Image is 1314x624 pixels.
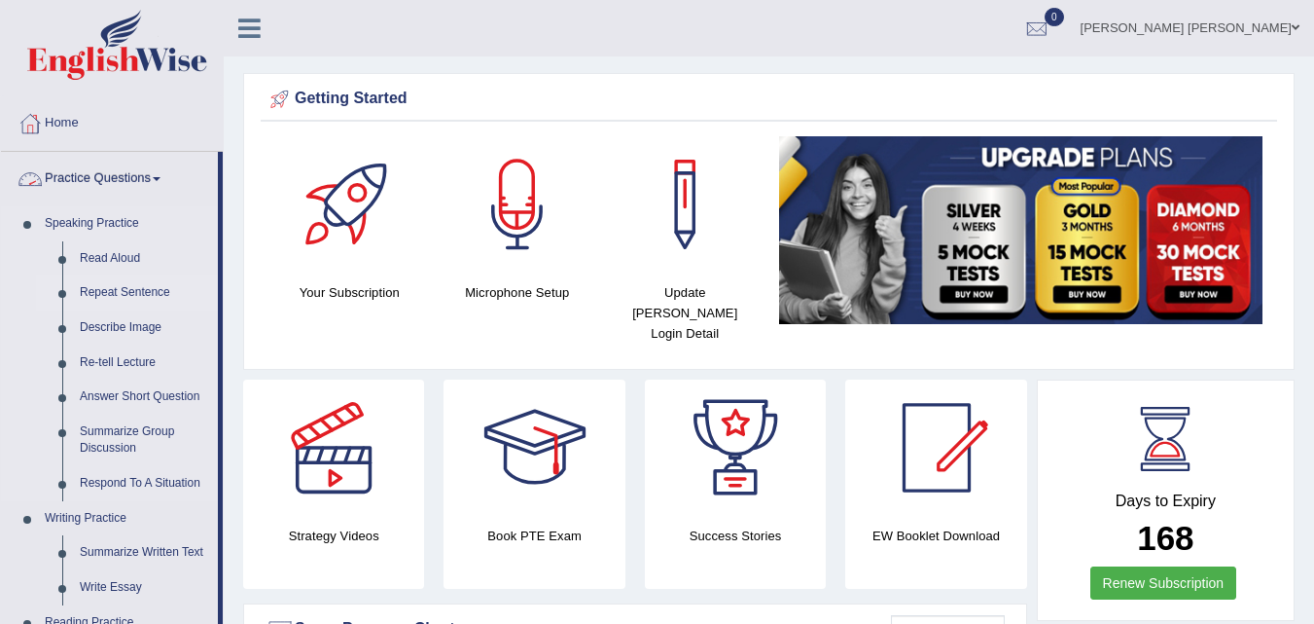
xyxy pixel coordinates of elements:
[1,96,223,145] a: Home
[71,535,218,570] a: Summarize Written Text
[71,275,218,311] a: Repeat Sentence
[1090,567,1237,600] a: Renew Subscription
[71,380,218,415] a: Answer Short Question
[71,466,218,501] a: Respond To A Situation
[611,282,760,344] h4: Update [PERSON_NAME] Login Detail
[444,526,624,546] h4: Book PTE Exam
[71,570,218,606] a: Write Essay
[1045,8,1064,26] span: 0
[266,85,1272,114] div: Getting Started
[1059,493,1272,510] h4: Days to Expiry
[36,501,218,536] a: Writing Practice
[71,311,218,346] a: Describe Image
[71,241,218,276] a: Read Aloud
[243,526,424,546] h4: Strategy Videos
[71,415,218,466] a: Summarize Group Discussion
[845,526,1026,546] h4: EW Booklet Download
[71,346,218,381] a: Re-tell Lecture
[645,526,826,546] h4: Success Stories
[779,136,1263,324] img: small5.jpg
[36,206,218,241] a: Speaking Practice
[1137,519,1193,557] b: 168
[1,152,218,201] a: Practice Questions
[275,282,424,303] h4: Your Subscription
[444,282,592,303] h4: Microphone Setup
